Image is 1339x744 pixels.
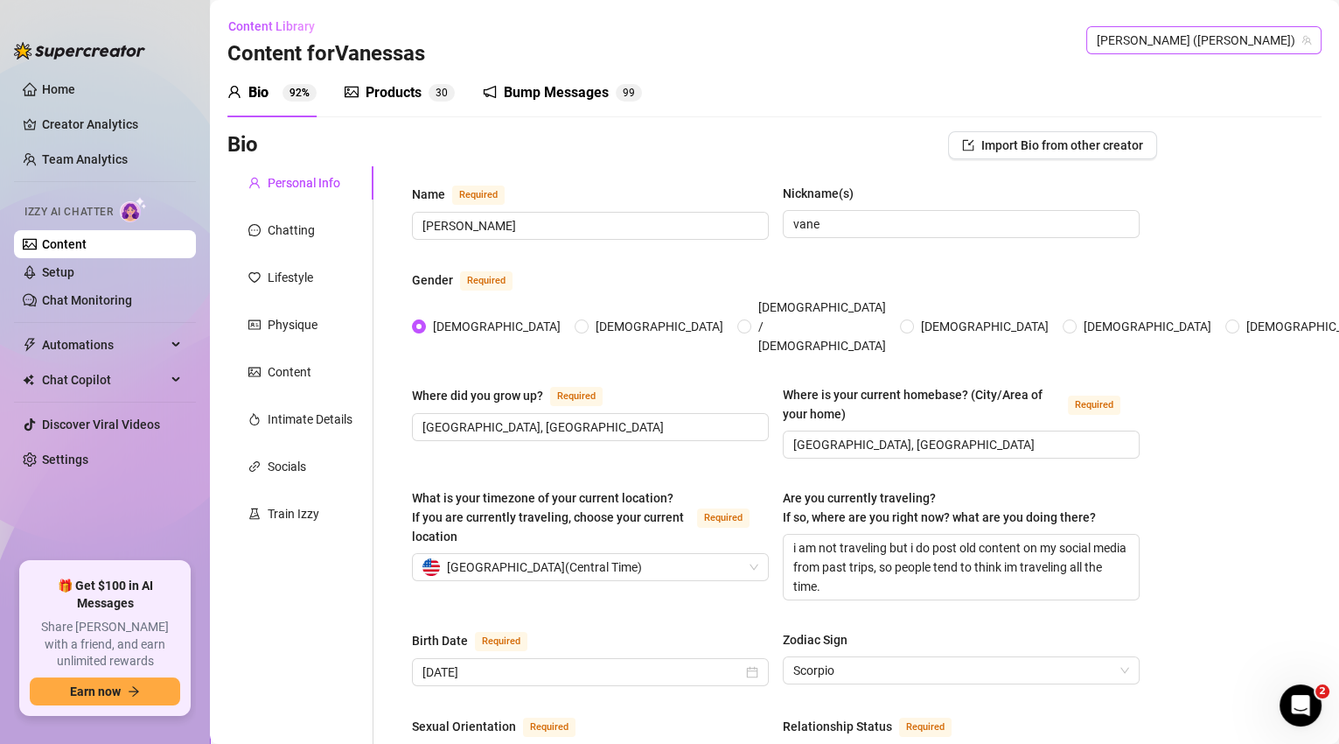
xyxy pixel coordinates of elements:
[589,317,730,336] span: [DEMOGRAPHIC_DATA]
[248,508,261,520] span: experiment
[793,214,1126,234] input: Nickname(s)
[268,315,317,334] div: Physique
[948,131,1157,159] button: Import Bio from other creator
[268,410,352,429] div: Intimate Details
[447,554,642,580] span: [GEOGRAPHIC_DATA] ( Central Time )
[426,317,568,336] span: [DEMOGRAPHIC_DATA]
[436,87,442,99] span: 3
[412,491,684,544] span: What is your timezone of your current location? If you are currently traveling, choose your curre...
[120,197,147,222] img: AI Chatter
[783,716,971,737] label: Relationship Status
[914,317,1056,336] span: [DEMOGRAPHIC_DATA]
[23,374,34,386] img: Chat Copilot
[268,173,340,193] div: Personal Info
[412,270,453,290] div: Gender
[412,631,468,650] div: Birth Date
[30,677,180,705] button: Earn nowarrow-right
[128,685,140,698] span: arrow-right
[981,138,1143,152] span: Import Bio from other creator
[783,491,1096,524] span: Are you currently traveling? If so, where are you right now? what are you doing there?
[268,504,319,523] div: Train Izzy
[783,717,892,736] div: Relationship Status
[697,509,750,528] span: Required
[442,87,448,99] span: 0
[783,184,866,203] label: Nickname(s)
[42,82,75,96] a: Home
[248,460,261,473] span: link
[1301,35,1312,46] span: team
[793,657,1129,684] span: Scorpio
[1068,396,1120,415] span: Required
[248,177,261,189] span: user
[412,716,595,737] label: Sexual Orientation
[783,385,1061,424] div: Where is your current homebase? (City/Area of your home)
[42,265,74,279] a: Setup
[227,131,258,159] h3: Bio
[629,87,635,99] span: 9
[422,418,755,437] input: Where did you grow up?
[227,40,425,68] h3: Content for Vanessas
[14,42,145,60] img: logo-BBDzfeDw.svg
[460,271,513,291] span: Required
[412,185,445,204] div: Name
[1315,684,1329,698] span: 2
[412,385,622,406] label: Where did you grow up?
[784,535,1139,600] textarea: i am not traveling but i do post old content on my social media from past trips, so people tend t...
[412,630,547,651] label: Birth Date
[412,184,524,205] label: Name
[42,237,87,251] a: Content
[422,558,440,576] img: us
[42,453,88,467] a: Settings
[523,718,575,737] span: Required
[783,385,1140,424] label: Where is your current homebase? (City/Area of your home)
[783,184,854,203] div: Nickname(s)
[30,619,180,670] span: Share [PERSON_NAME] with a friend, and earn unlimited rewards
[783,630,860,649] label: Zodiac Sign
[366,82,422,103] div: Products
[623,87,629,99] span: 9
[422,216,755,235] input: Name
[962,139,974,151] span: import
[23,338,37,352] span: thunderbolt
[550,387,603,406] span: Required
[1280,684,1322,726] iframe: Intercom live chat
[268,221,315,240] div: Chatting
[248,224,261,236] span: message
[228,19,315,33] span: Content Library
[412,270,532,291] label: Gender
[42,110,182,138] a: Creator Analytics
[475,632,527,651] span: Required
[412,386,543,405] div: Where did you grow up?
[422,663,743,682] input: Birth Date
[504,82,609,103] div: Bump Messages
[227,85,241,99] span: user
[1077,317,1218,336] span: [DEMOGRAPHIC_DATA]
[783,630,847,649] div: Zodiac Sign
[42,152,128,166] a: Team Analytics
[616,84,642,102] sup: 99
[412,717,516,736] div: Sexual Orientation
[268,362,311,382] div: Content
[793,435,1126,454] input: Where is your current homebase? (City/Area of your home)
[42,418,160,432] a: Discover Viral Videos
[248,366,261,378] span: picture
[268,457,306,476] div: Socials
[42,293,132,307] a: Chat Monitoring
[899,718,952,737] span: Required
[248,413,261,425] span: fire
[248,271,261,284] span: heart
[751,298,893,355] span: [DEMOGRAPHIC_DATA] / [DEMOGRAPHIC_DATA]
[452,186,505,205] span: Required
[1097,27,1311,53] span: Vanessas (vanessavippage)
[24,204,113,221] span: Izzy AI Chatter
[248,319,261,331] span: idcard
[248,82,268,103] div: Bio
[429,84,455,102] sup: 30
[42,366,166,394] span: Chat Copilot
[30,578,180,612] span: 🎁 Get $100 in AI Messages
[268,268,313,287] div: Lifestyle
[70,684,121,698] span: Earn now
[483,85,497,99] span: notification
[345,85,359,99] span: picture
[227,12,329,40] button: Content Library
